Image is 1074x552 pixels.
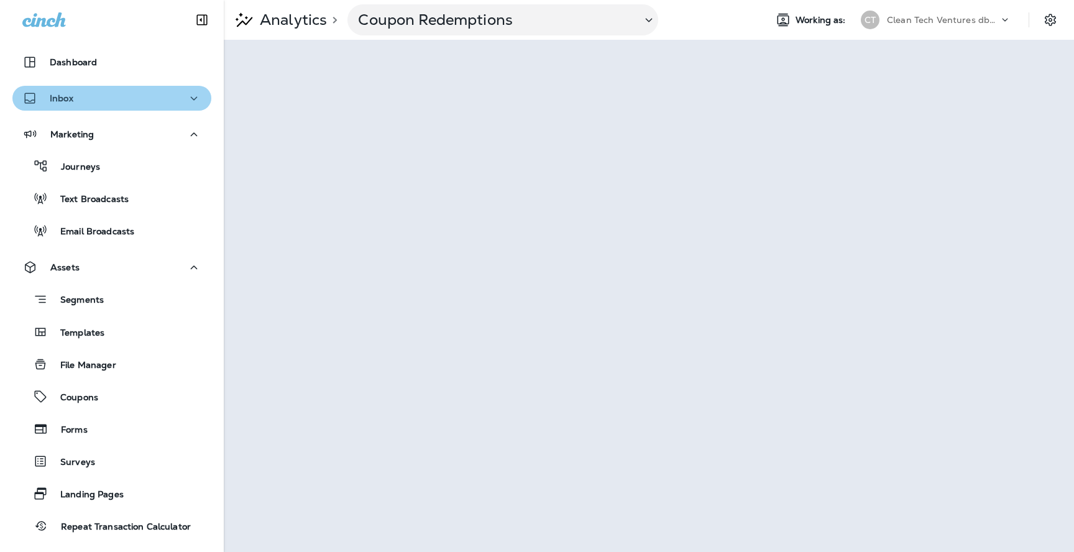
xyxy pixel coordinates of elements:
button: Templates [12,319,211,345]
button: Surveys [12,448,211,474]
p: Templates [48,328,104,339]
p: Repeat Transaction Calculator [48,522,191,533]
button: Segments [12,286,211,313]
p: Text Broadcasts [48,194,129,206]
button: Landing Pages [12,481,211,507]
p: Coupon Redemptions [358,11,631,29]
button: Journeys [12,153,211,179]
p: Journeys [48,162,100,173]
p: Forms [48,425,88,436]
p: Surveys [48,457,95,469]
p: Clean Tech Ventures dba Splash 10-Minute Oil Change [887,15,999,25]
button: Dashboard [12,50,211,75]
button: Repeat Transaction Calculator [12,513,211,539]
p: Inbox [50,93,73,103]
p: Dashboard [50,57,97,67]
p: File Manager [48,360,116,372]
p: Analytics [255,11,327,29]
button: Collapse Sidebar [185,7,219,32]
button: Settings [1039,9,1062,31]
button: Text Broadcasts [12,185,211,211]
p: Landing Pages [48,489,124,501]
button: File Manager [12,351,211,377]
span: Working as: [796,15,848,25]
button: Marketing [12,122,211,147]
p: Segments [48,295,104,307]
div: CT [861,11,879,29]
p: Email Broadcasts [48,226,134,238]
p: Assets [50,262,80,272]
button: Email Broadcasts [12,218,211,244]
button: Assets [12,255,211,280]
p: > [327,15,337,25]
p: Marketing [50,129,94,139]
button: Coupons [12,384,211,410]
button: Inbox [12,86,211,111]
button: Forms [12,416,211,442]
p: Coupons [48,392,98,404]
